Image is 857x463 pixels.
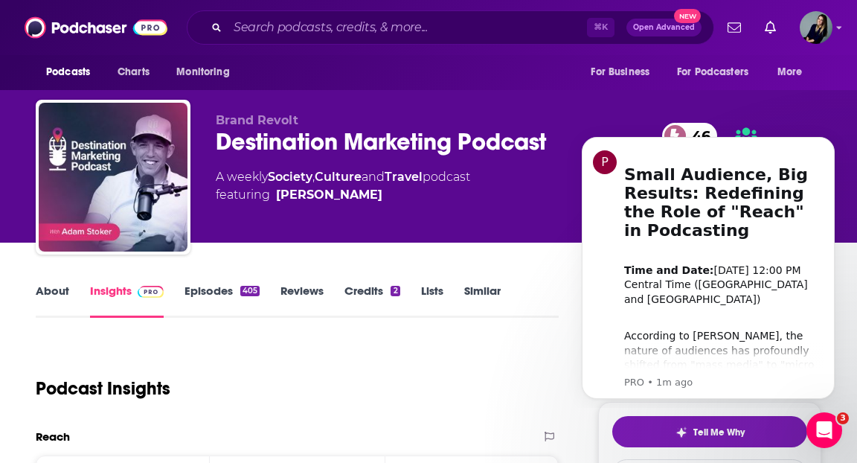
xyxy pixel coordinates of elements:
span: , [312,170,315,184]
span: and [362,170,385,184]
a: Episodes405 [184,284,260,318]
a: Show notifications dropdown [759,15,782,40]
span: Brand Revolt [216,113,298,127]
span: 3 [837,412,849,424]
a: InsightsPodchaser Pro [90,284,164,318]
div: 405 [240,286,260,296]
a: Credits2 [344,284,399,318]
div: 46Good podcast? Give it some love! [598,113,821,205]
h1: Podcast Insights [36,377,170,400]
iframe: Intercom live chat [806,412,842,448]
span: For Podcasters [677,62,748,83]
a: Lists [421,284,443,318]
button: open menu [580,58,668,86]
span: Monitoring [176,62,229,83]
div: A weekly podcast [216,168,470,204]
a: Charts [108,58,158,86]
input: Search podcasts, credits, & more... [228,16,587,39]
span: Podcasts [46,62,90,83]
div: 2 [391,286,399,296]
img: Podchaser Pro [138,286,164,298]
a: Show notifications dropdown [722,15,747,40]
a: Similar [464,284,501,318]
span: New [674,9,701,23]
iframe: Intercom notifications message [559,124,857,408]
span: Charts [118,62,150,83]
h2: Reach [36,430,70,444]
img: Podchaser - Follow, Share and Rate Podcasts [25,13,167,42]
span: Open Advanced [633,24,695,31]
img: Destination Marketing Podcast [39,103,187,252]
a: Adam Stoker [276,186,382,204]
button: open menu [36,58,109,86]
img: tell me why sparkle [675,427,687,438]
button: open menu [166,58,248,86]
button: Show profile menu [800,11,832,44]
a: Travel [385,170,423,184]
span: More [777,62,803,83]
a: Culture [315,170,362,184]
a: Reviews [280,284,324,318]
button: Open AdvancedNew [626,19,702,36]
a: About [36,284,69,318]
span: For Business [591,62,649,83]
span: ⌘ K [587,18,614,37]
span: featuring [216,186,470,204]
button: open menu [767,58,821,86]
button: tell me why sparkleTell Me Why [612,416,807,447]
button: open menu [667,58,770,86]
span: Tell Me Why [693,427,745,438]
a: Society [268,170,312,184]
img: User Profile [800,11,832,44]
div: Search podcasts, credits, & more... [187,10,714,45]
span: Logged in as LisaMaskey [800,11,832,44]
